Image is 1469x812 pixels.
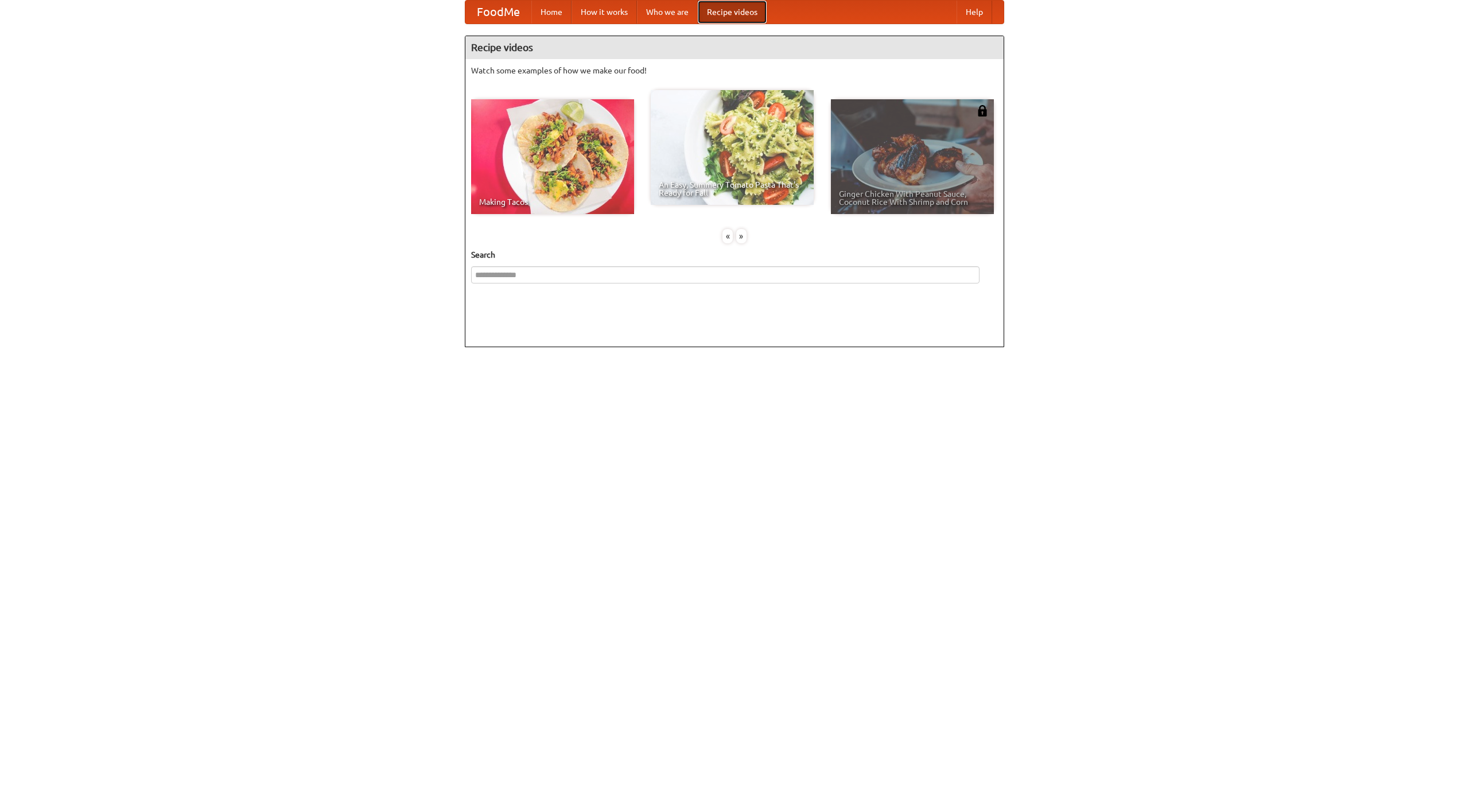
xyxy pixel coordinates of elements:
a: Recipe videos [698,1,767,24]
a: Who we are [637,1,698,24]
span: Making Tacos [479,198,626,206]
a: How it works [572,1,637,24]
a: Home [531,1,572,24]
div: « [722,229,733,243]
h4: Recipe videos [465,36,1004,59]
a: Help [957,1,992,24]
a: An Easy, Summery Tomato Pasta That's Ready for Fall [651,90,814,205]
div: » [736,229,747,243]
img: 483408.png [977,105,988,116]
p: Watch some examples of how we make our food! [471,65,998,76]
h5: Search [471,249,998,261]
a: Making Tacos [471,99,634,214]
a: FoodMe [465,1,531,24]
span: An Easy, Summery Tomato Pasta That's Ready for Fall [659,181,806,197]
